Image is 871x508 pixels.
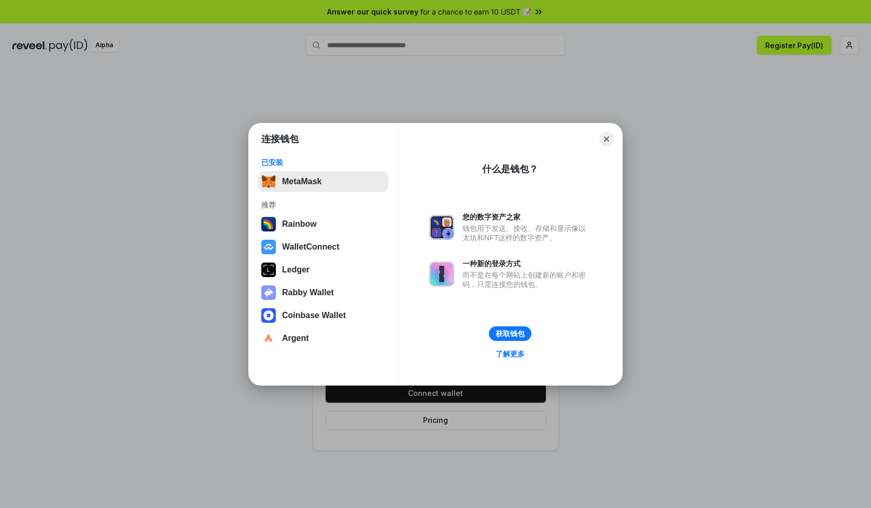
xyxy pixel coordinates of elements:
[496,329,525,338] div: 获取钱包
[261,174,276,189] img: svg+xml,%3Csvg%20fill%3D%22none%22%20height%3D%2233%22%20viewBox%3D%220%200%2035%2033%22%20width%...
[258,259,388,280] button: Ledger
[258,237,388,257] button: WalletConnect
[429,215,454,240] img: svg+xml,%3Csvg%20xmlns%3D%22http%3A%2F%2Fwww.w3.org%2F2000%2Fsvg%22%20fill%3D%22none%22%20viewBox...
[462,212,591,222] div: 您的数字资产之家
[282,334,309,343] div: Argent
[261,133,299,145] h1: 连接钱包
[258,305,388,326] button: Coinbase Wallet
[258,171,388,192] button: MetaMask
[462,270,591,289] div: 而不是在每个网站上创建新的账户和密码，只需连接您的钱包。
[282,311,346,320] div: Coinbase Wallet
[282,177,321,186] div: MetaMask
[462,224,591,242] div: 钱包用于发送、接收、存储和显示像以太坊和NFT这样的数字资产。
[261,285,276,300] img: svg+xml,%3Csvg%20xmlns%3D%22http%3A%2F%2Fwww.w3.org%2F2000%2Fsvg%22%20fill%3D%22none%22%20viewBox...
[258,282,388,303] button: Rabby Wallet
[489,347,531,361] a: 了解更多
[462,259,591,268] div: 一种新的登录方式
[261,200,385,210] div: 推荐
[261,158,385,167] div: 已安装
[599,132,614,146] button: Close
[489,326,531,341] button: 获取钱包
[261,240,276,254] img: svg+xml,%3Csvg%20width%3D%2228%22%20height%3D%2228%22%20viewBox%3D%220%200%2028%2028%22%20fill%3D...
[429,262,454,286] img: svg+xml,%3Csvg%20xmlns%3D%22http%3A%2F%2Fwww.w3.org%2F2000%2Fsvg%22%20fill%3D%22none%22%20viewBox...
[282,242,340,252] div: WalletConnect
[261,331,276,346] img: svg+xml,%3Csvg%20width%3D%2228%22%20height%3D%2228%22%20viewBox%3D%220%200%2028%2028%22%20fill%3D...
[261,263,276,277] img: svg+xml,%3Csvg%20xmlns%3D%22http%3A%2F%2Fwww.w3.org%2F2000%2Fsvg%22%20width%3D%2228%22%20height%3...
[261,308,276,323] img: svg+xml,%3Csvg%20width%3D%2228%22%20height%3D%2228%22%20viewBox%3D%220%200%2028%2028%22%20fill%3D...
[261,217,276,231] img: svg+xml,%3Csvg%20width%3D%22120%22%20height%3D%22120%22%20viewBox%3D%220%200%20120%20120%22%20fil...
[482,163,538,175] div: 什么是钱包？
[258,214,388,235] button: Rainbow
[282,288,334,297] div: Rabby Wallet
[282,265,310,274] div: Ledger
[258,328,388,349] button: Argent
[282,219,317,229] div: Rainbow
[496,349,525,359] div: 了解更多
